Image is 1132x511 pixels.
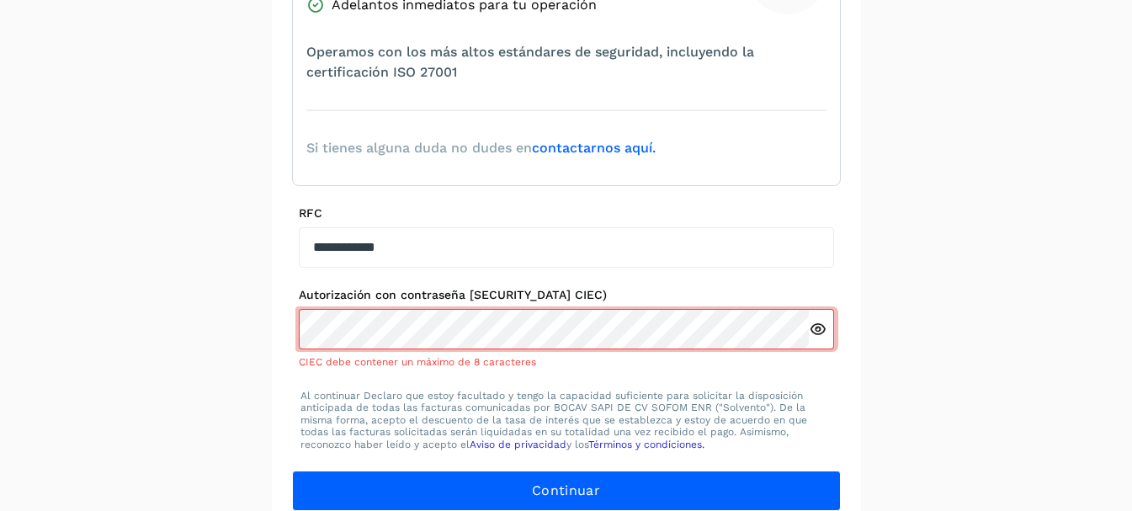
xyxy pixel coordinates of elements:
a: Aviso de privacidad [470,439,566,450]
button: Continuar [292,471,841,511]
a: contactarnos aquí. [532,140,656,156]
span: Continuar [532,482,600,500]
span: Si tienes alguna duda no dudes en [306,138,656,158]
label: Autorización con contraseña [SECURITY_DATA] CIEC) [299,288,834,302]
span: Operamos con los más altos estándares de seguridad, incluyendo la certificación ISO 27001 [306,42,826,83]
span: CIEC debe contener un máximo de 8 caracteres [299,356,536,368]
a: Términos y condiciones. [588,439,704,450]
label: RFC [299,206,834,221]
p: Al continuar Declaro que estoy facultado y tengo la capacidad suficiente para solicitar la dispos... [300,390,832,450]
